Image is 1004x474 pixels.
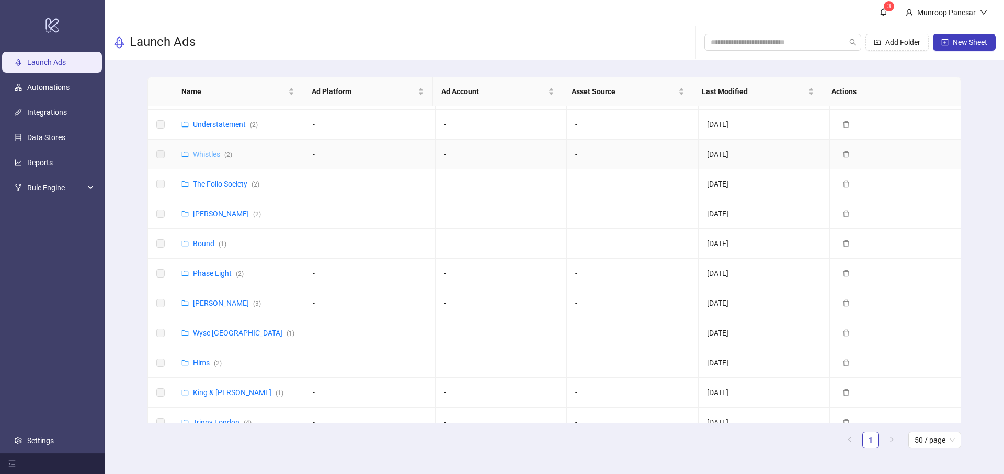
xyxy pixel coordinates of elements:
[193,329,294,337] a: Wyse [GEOGRAPHIC_DATA](1)
[863,432,878,448] a: 1
[436,348,567,378] td: -
[130,34,196,51] h3: Launch Ads
[181,86,286,97] span: Name
[304,259,436,288] td: -
[27,83,70,91] a: Automations
[693,77,824,106] th: Last Modified
[436,169,567,199] td: -
[436,140,567,169] td: -
[887,3,891,10] span: 3
[908,432,961,448] div: Page Size
[842,419,850,426] span: delete
[567,229,698,259] td: -
[193,388,283,397] a: King & [PERSON_NAME](1)
[27,158,53,167] a: Reports
[304,110,436,140] td: -
[572,86,676,97] span: Asset Source
[849,39,857,46] span: search
[699,408,830,437] td: [DATE]
[250,121,258,129] span: ( 2 )
[842,389,850,396] span: delete
[699,288,830,318] td: [DATE]
[953,38,987,47] span: New Sheet
[862,432,879,448] li: 1
[865,34,929,51] button: Add Folder
[880,8,887,16] span: bell
[567,259,698,288] td: -
[181,240,189,247] span: folder
[888,436,895,443] span: right
[436,378,567,408] td: -
[181,389,189,396] span: folder
[941,39,949,46] span: plus-square
[567,378,698,408] td: -
[567,408,698,437] td: -
[193,150,232,158] a: Whistles(2)
[841,432,858,448] button: left
[304,229,436,259] td: -
[436,259,567,288] td: -
[181,419,189,426] span: folder
[847,436,853,443] span: left
[842,299,850,307] span: delete
[276,389,283,397] span: ( 1 )
[563,77,693,106] th: Asset Source
[27,133,65,142] a: Data Stores
[304,408,436,437] td: -
[193,359,222,367] a: Hims(2)
[181,121,189,128] span: folder
[303,77,433,106] th: Ad Platform
[8,460,16,467] span: menu-fold
[173,77,303,106] th: Name
[567,199,698,229] td: -
[433,77,563,106] th: Ad Account
[842,180,850,188] span: delete
[436,199,567,229] td: -
[304,378,436,408] td: -
[304,348,436,378] td: -
[304,140,436,169] td: -
[244,419,252,426] span: ( 4 )
[702,86,806,97] span: Last Modified
[436,408,567,437] td: -
[27,177,85,198] span: Rule Engine
[236,270,244,278] span: ( 2 )
[253,211,261,218] span: ( 2 )
[436,229,567,259] td: -
[915,432,955,448] span: 50 / page
[699,199,830,229] td: [DATE]
[842,359,850,366] span: delete
[436,288,567,318] td: -
[181,270,189,277] span: folder
[181,180,189,188] span: folder
[699,140,830,169] td: [DATE]
[885,38,920,47] span: Add Folder
[567,110,698,140] td: -
[193,120,258,129] a: Understatement(2)
[214,360,222,367] span: ( 2 )
[842,270,850,277] span: delete
[567,169,698,199] td: -
[842,121,850,128] span: delete
[441,86,546,97] span: Ad Account
[841,432,858,448] li: Previous Page
[312,86,416,97] span: Ad Platform
[436,318,567,348] td: -
[699,229,830,259] td: [DATE]
[193,418,252,426] a: Trinny London(4)
[252,181,259,188] span: ( 2 )
[842,151,850,158] span: delete
[913,7,980,18] div: Munroop Panesar
[823,77,953,106] th: Actions
[567,140,698,169] td: -
[287,330,294,337] span: ( 1 )
[842,329,850,337] span: delete
[181,299,189,307] span: folder
[906,9,913,16] span: user
[699,348,830,378] td: [DATE]
[193,299,261,307] a: [PERSON_NAME](3)
[567,318,698,348] td: -
[181,329,189,337] span: folder
[699,378,830,408] td: [DATE]
[699,169,830,199] td: [DATE]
